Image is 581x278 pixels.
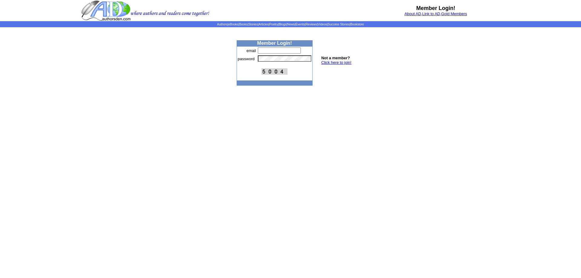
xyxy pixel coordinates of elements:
[228,23,238,26] a: eBooks
[422,11,440,16] a: Link to AD
[269,23,278,26] a: Poetry
[239,23,248,26] a: Books
[257,41,292,46] b: Member Login!
[259,23,269,26] a: Articles
[248,23,258,26] a: Stories
[261,68,287,75] img: This Is CAPTCHA Image
[350,23,364,26] a: Bookstore
[217,23,364,26] span: | | | | | | | | | | | |
[441,11,467,16] a: Gold Members
[217,23,227,26] a: Authors
[328,23,350,26] a: Success Stories
[296,23,305,26] a: Events
[238,57,255,61] font: password
[405,11,467,16] font: , ,
[279,23,286,26] a: Blogs
[321,56,350,60] b: Not a member?
[287,23,295,26] a: News
[405,11,421,16] a: About AD
[318,23,327,26] a: Videos
[306,23,317,26] a: Reviews
[247,48,256,53] font: email
[321,60,352,65] a: Click here to join!
[416,5,455,11] b: Member Login!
